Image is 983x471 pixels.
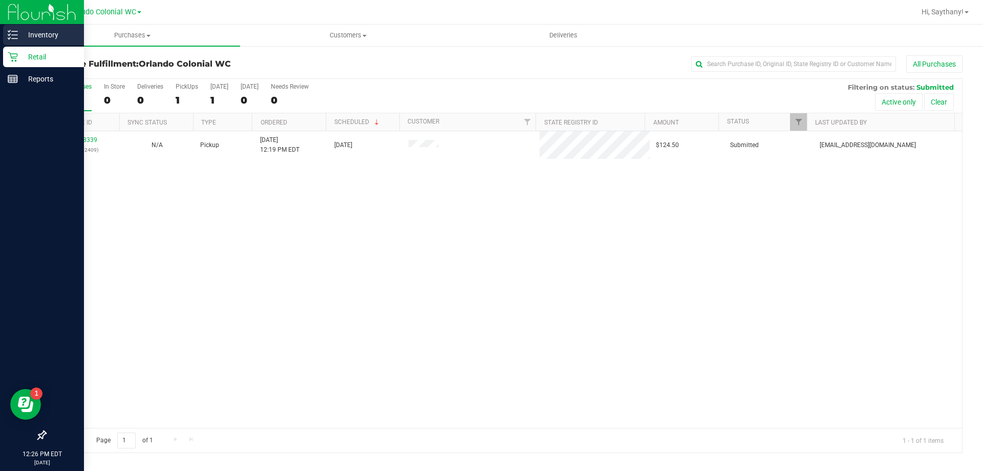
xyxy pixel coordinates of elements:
p: Reports [18,73,79,85]
div: 0 [104,94,125,106]
p: Inventory [18,29,79,41]
span: [DATE] [334,140,352,150]
a: Customer [408,118,439,125]
a: Purchases [25,25,240,46]
a: Deliveries [456,25,671,46]
a: Last Updated By [815,119,867,126]
inline-svg: Reports [8,74,18,84]
p: 12:26 PM EDT [5,449,79,459]
div: Needs Review [271,83,309,90]
div: 1 [176,94,198,106]
span: Submitted [916,83,954,91]
div: [DATE] [210,83,228,90]
div: 0 [137,94,163,106]
button: All Purchases [906,55,963,73]
a: Filter [790,113,807,131]
span: Orlando Colonial WC [68,8,136,16]
span: [DATE] 12:19 PM EDT [260,135,300,155]
span: Deliveries [536,31,591,40]
inline-svg: Inventory [8,30,18,40]
a: Filter [519,113,536,131]
a: Ordered [261,119,287,126]
div: [DATE] [241,83,259,90]
span: Hi, Saythany! [922,8,964,16]
input: Search Purchase ID, Original ID, State Registry ID or Customer Name... [691,56,896,72]
div: 0 [271,94,309,106]
span: 1 - 1 of 1 items [894,433,952,448]
span: Pickup [200,140,219,150]
div: In Store [104,83,125,90]
span: Not Applicable [152,141,163,149]
a: 11828339 [69,136,97,144]
inline-svg: Retail [8,52,18,62]
span: Page of 1 [88,433,161,448]
span: Purchases [25,31,240,40]
iframe: Resource center unread badge [30,387,42,400]
div: Deliveries [137,83,163,90]
a: Scheduled [334,118,381,126]
p: [DATE] [5,459,79,466]
a: Sync Status [127,119,167,126]
span: Submitted [730,140,759,150]
a: Customers [240,25,456,46]
span: Orlando Colonial WC [139,59,231,69]
span: Customers [241,31,455,40]
a: State Registry ID [544,119,598,126]
h3: Purchase Fulfillment: [45,59,351,69]
a: Amount [653,119,679,126]
span: [EMAIL_ADDRESS][DOMAIN_NAME] [820,140,916,150]
iframe: Resource center [10,389,41,420]
button: Clear [924,93,954,111]
a: Status [727,118,749,125]
div: 0 [241,94,259,106]
button: Active only [875,93,923,111]
div: PickUps [176,83,198,90]
input: 1 [117,433,136,448]
span: $124.50 [656,140,679,150]
p: Retail [18,51,79,63]
a: Type [201,119,216,126]
button: N/A [152,140,163,150]
span: Filtering on status: [848,83,914,91]
div: 1 [210,94,228,106]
